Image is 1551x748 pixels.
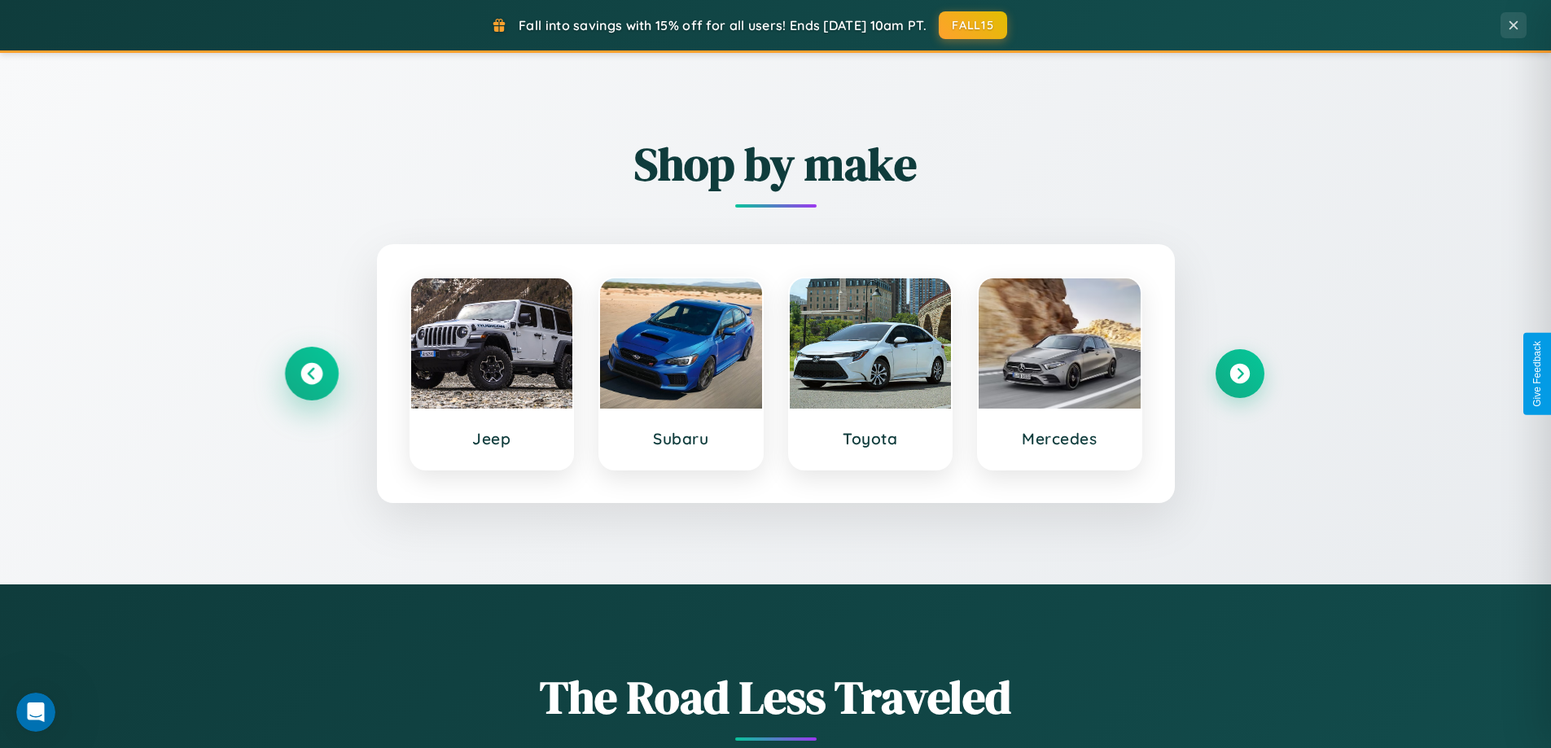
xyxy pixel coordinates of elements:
button: FALL15 [939,11,1007,39]
h3: Toyota [806,429,935,448]
h2: Shop by make [287,133,1264,195]
span: Fall into savings with 15% off for all users! Ends [DATE] 10am PT. [519,17,927,33]
iframe: Intercom live chat [16,693,55,732]
h1: The Road Less Traveled [287,666,1264,728]
div: Give Feedback [1531,341,1543,407]
h3: Subaru [616,429,746,448]
h3: Jeep [427,429,557,448]
h3: Mercedes [995,429,1124,448]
